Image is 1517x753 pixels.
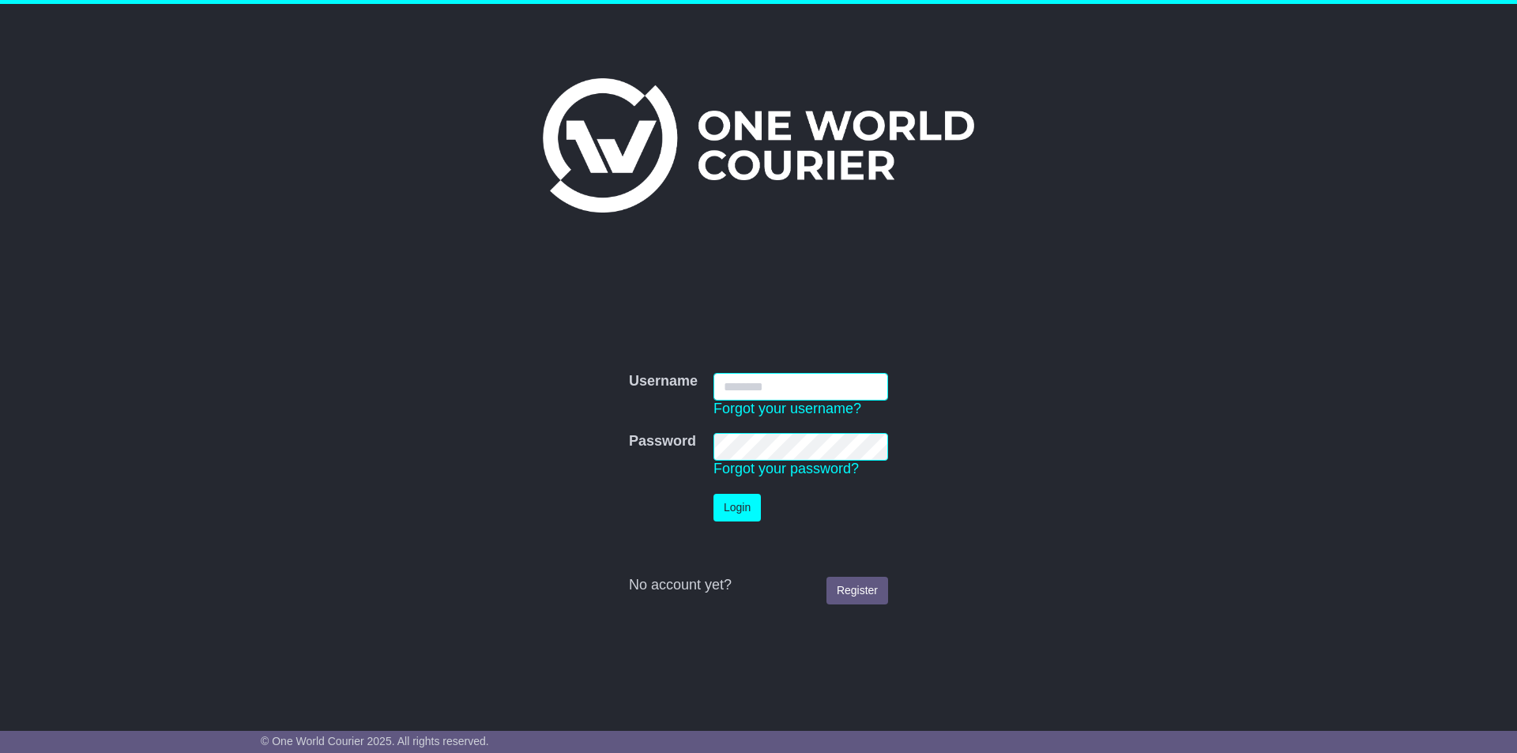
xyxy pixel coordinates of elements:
[826,577,888,604] a: Register
[261,735,489,747] span: © One World Courier 2025. All rights reserved.
[713,401,861,416] a: Forgot your username?
[713,461,859,476] a: Forgot your password?
[543,78,974,213] img: One World
[629,373,698,390] label: Username
[629,433,696,450] label: Password
[713,494,761,521] button: Login
[629,577,888,594] div: No account yet?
